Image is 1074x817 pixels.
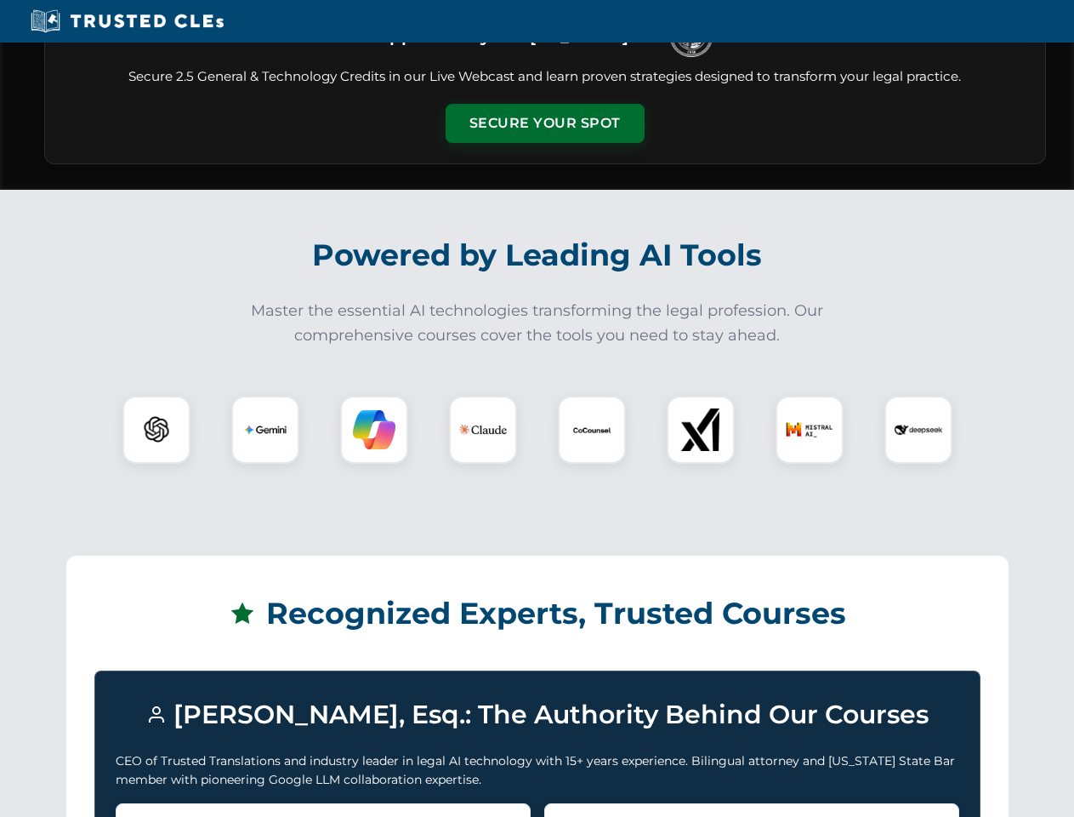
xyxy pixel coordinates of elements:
[895,406,942,454] img: DeepSeek Logo
[65,67,1025,87] p: Secure 2.5 General & Technology Credits in our Live Webcast and learn proven strategies designed ...
[244,408,287,451] img: Gemini Logo
[66,226,1009,285] h2: Powered by Leading AI Tools
[240,299,835,348] p: Master the essential AI technologies transforming the legal profession. Our comprehensive courses...
[571,408,613,451] img: CoCounsel Logo
[446,104,645,143] button: Secure Your Spot
[132,405,181,454] img: ChatGPT Logo
[558,396,626,464] div: CoCounsel
[459,406,507,454] img: Claude Logo
[116,751,959,790] p: CEO of Trusted Translations and industry leader in legal AI technology with 15+ years experience....
[449,396,517,464] div: Claude
[340,396,408,464] div: Copilot
[353,408,395,451] img: Copilot Logo
[786,406,833,454] img: Mistral AI Logo
[679,408,722,451] img: xAI Logo
[776,396,844,464] div: Mistral AI
[116,692,959,738] h3: [PERSON_NAME], Esq.: The Authority Behind Our Courses
[231,396,299,464] div: Gemini
[122,396,190,464] div: ChatGPT
[884,396,952,464] div: DeepSeek
[667,396,735,464] div: xAI
[94,584,980,643] h2: Recognized Experts, Trusted Courses
[26,9,229,34] img: Trusted CLEs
